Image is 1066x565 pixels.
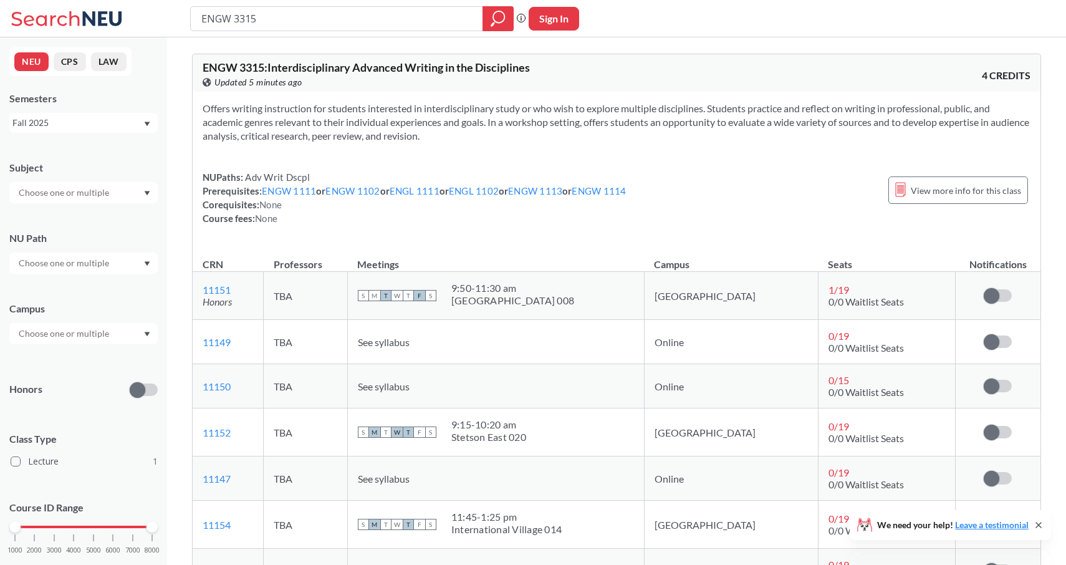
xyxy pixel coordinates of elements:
[66,547,81,554] span: 4000
[828,374,849,386] span: 0 / 15
[203,473,231,485] a: 11147
[911,183,1021,198] span: View more info for this class
[358,519,369,530] span: S
[369,519,380,530] span: M
[262,185,316,196] a: ENGW 1111
[380,519,391,530] span: T
[203,296,232,307] i: Honors
[11,453,158,470] label: Lecture
[9,161,158,175] div: Subject
[144,191,150,196] svg: Dropdown arrow
[403,519,414,530] span: T
[200,8,474,29] input: Class, professor, course number, "phrase"
[644,501,818,549] td: [GEOGRAPHIC_DATA]
[644,245,818,272] th: Campus
[12,326,117,341] input: Choose one or multiple
[125,547,140,554] span: 7000
[9,382,42,397] p: Honors
[144,332,150,337] svg: Dropdown arrow
[451,523,562,536] div: International Village 014
[644,320,818,364] td: Online
[203,258,223,271] div: CRN
[451,511,562,523] div: 11:45 - 1:25 pm
[14,52,49,71] button: NEU
[12,256,117,271] input: Choose one or multiple
[203,519,231,531] a: 11154
[9,231,158,245] div: NU Path
[9,432,158,446] span: Class Type
[414,427,425,438] span: F
[9,113,158,133] div: Fall 2025Dropdown arrow
[12,185,117,200] input: Choose one or multiple
[203,380,231,392] a: 11150
[214,75,302,89] span: Updated 5 minutes ago
[451,418,526,431] div: 9:15 - 10:20 am
[9,253,158,274] div: Dropdown arrow
[644,408,818,456] td: [GEOGRAPHIC_DATA]
[380,427,391,438] span: T
[828,478,904,490] span: 0/0 Waitlist Seats
[144,122,150,127] svg: Dropdown arrow
[828,330,849,342] span: 0 / 19
[828,513,849,524] span: 0 / 19
[203,336,231,348] a: 11149
[828,524,904,536] span: 0/0 Waitlist Seats
[369,290,380,301] span: M
[391,427,403,438] span: W
[153,455,158,468] span: 1
[259,199,282,210] span: None
[449,185,499,196] a: ENGL 1102
[9,302,158,316] div: Campus
[414,519,425,530] span: F
[243,171,310,183] span: Adv Writ Dscpl
[203,60,530,74] span: ENGW 3315 : Interdisciplinary Advanced Writing in the Disciplines
[982,69,1030,82] span: 4 CREDITS
[483,6,514,31] div: magnifying glass
[391,290,403,301] span: W
[347,245,644,272] th: Meetings
[828,432,904,444] span: 0/0 Waitlist Seats
[358,473,410,485] span: See syllabus
[390,185,439,196] a: ENGL 1111
[508,185,562,196] a: ENGW 1113
[818,245,955,272] th: Seats
[264,456,348,501] td: TBA
[264,245,348,272] th: Professors
[255,213,277,224] span: None
[145,547,160,554] span: 8000
[828,386,904,398] span: 0/0 Waitlist Seats
[144,261,150,266] svg: Dropdown arrow
[7,547,22,554] span: 1000
[264,501,348,549] td: TBA
[425,519,436,530] span: S
[451,282,574,294] div: 9:50 - 11:30 am
[403,427,414,438] span: T
[358,336,410,348] span: See syllabus
[369,427,380,438] span: M
[358,290,369,301] span: S
[644,272,818,320] td: [GEOGRAPHIC_DATA]
[956,245,1040,272] th: Notifications
[9,92,158,105] div: Semesters
[12,116,143,130] div: Fall 2025
[91,52,127,71] button: LAW
[644,364,818,408] td: Online
[425,427,436,438] span: S
[828,342,904,354] span: 0/0 Waitlist Seats
[203,170,627,225] div: NUPaths: Prerequisites: or or or or or Corequisites: Course fees:
[358,427,369,438] span: S
[47,547,62,554] span: 3000
[9,182,158,203] div: Dropdown arrow
[105,547,120,554] span: 6000
[828,284,849,296] span: 1 / 19
[828,420,849,432] span: 0 / 19
[403,290,414,301] span: T
[264,364,348,408] td: TBA
[203,284,231,296] a: 11151
[491,10,506,27] svg: magnifying glass
[86,547,101,554] span: 5000
[529,7,579,31] button: Sign In
[877,521,1029,529] span: We need your help!
[9,501,158,515] p: Course ID Range
[572,185,626,196] a: ENGW 1114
